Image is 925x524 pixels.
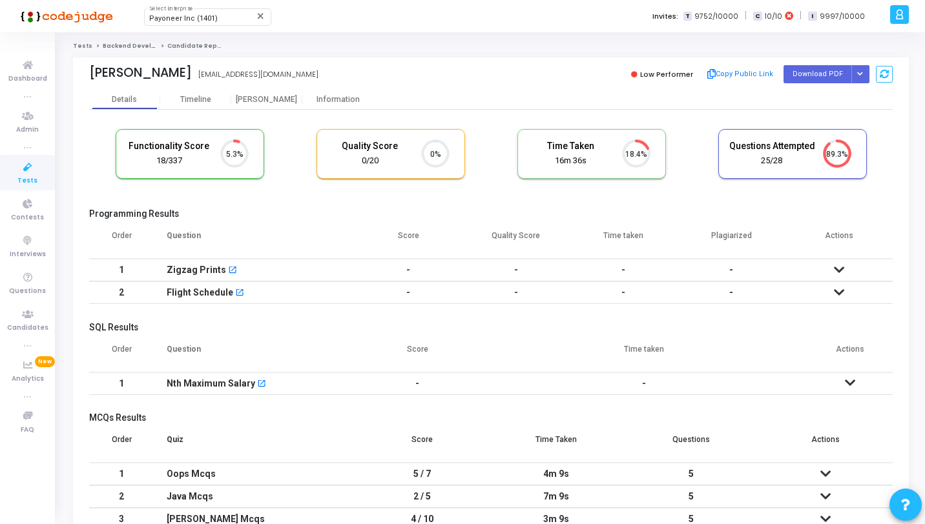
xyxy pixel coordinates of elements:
td: 1 [89,463,154,485]
td: - [481,372,807,395]
span: Dashboard [8,74,47,85]
div: Nth Maximum Salary [167,373,255,394]
button: Copy Public Link [703,65,777,84]
div: [EMAIL_ADDRESS][DOMAIN_NAME] [198,69,318,80]
th: Actions [785,223,893,259]
div: 25/28 [729,155,815,167]
span: - [729,287,733,297]
th: Order [89,223,154,259]
span: 9997/10000 [820,11,865,22]
th: Order [89,427,154,463]
span: | [745,9,747,23]
th: Score [355,336,481,372]
div: [PERSON_NAME] [231,95,302,105]
td: 5 [624,485,758,508]
span: Questions [9,286,46,297]
th: Actions [758,427,893,463]
mat-icon: open_in_new [228,267,237,276]
th: Actions [807,336,893,372]
div: Timeline [180,95,211,105]
span: | [800,9,802,23]
span: T [683,12,692,21]
button: Download PDF [784,65,852,83]
td: 5 / 7 [355,463,489,485]
mat-icon: Clear [256,11,266,21]
mat-icon: open_in_new [257,380,266,389]
label: Invites: [652,11,678,22]
td: 2 [89,281,154,304]
th: Question [154,336,355,372]
th: Quiz [154,427,355,463]
div: 4m 9s [502,463,610,485]
th: Order [89,336,154,372]
nav: breadcrumb [73,42,909,50]
span: Contests [11,212,44,223]
h5: Quality Score [327,141,413,152]
td: - [462,259,570,281]
mat-icon: open_in_new [235,289,244,298]
td: - [355,281,462,304]
a: Tests [73,42,92,50]
th: Time Taken [489,427,623,463]
a: Backend Developer Assessment [103,42,209,50]
td: - [355,259,462,281]
h5: SQL Results [89,322,893,333]
div: Details [112,95,137,105]
div: 7m 9s [502,486,610,507]
td: 2 / 5 [355,485,489,508]
td: - [355,372,481,395]
div: Java Mcqs [167,486,342,507]
th: Score [355,427,489,463]
span: Admin [16,125,39,136]
h5: MCQs Results [89,412,893,423]
div: 16m 36s [528,155,614,167]
th: Question [154,223,355,259]
span: Interviews [10,249,46,260]
span: I [808,12,816,21]
div: 18/337 [126,155,213,167]
div: Zigzag Prints [167,259,226,281]
td: 1 [89,259,154,281]
div: 0/20 [327,155,413,167]
th: Score [355,223,462,259]
div: Oops Mcqs [167,463,342,485]
span: 9752/10000 [694,11,738,22]
div: Flight Schedule [167,282,233,303]
div: Information [302,95,373,105]
span: - [729,265,733,275]
th: Time taken [570,223,678,259]
span: C [753,12,762,21]
img: logo [16,3,113,29]
td: - [570,259,678,281]
td: 5 [624,463,758,485]
span: New [35,356,55,367]
h5: Functionality Score [126,141,213,152]
th: Quality Score [462,223,570,259]
span: Low Performer [640,69,693,79]
span: 10/10 [765,11,782,22]
th: Plagiarized [678,223,785,259]
div: [PERSON_NAME] [89,65,192,80]
td: - [462,281,570,304]
span: Analytics [12,374,44,385]
td: 1 [89,372,154,395]
span: FAQ [21,425,34,436]
div: Button group with nested dropdown [851,65,869,83]
h5: Time Taken [528,141,614,152]
th: Questions [624,427,758,463]
h5: Programming Results [89,208,893,219]
td: - [570,281,678,304]
span: Candidates [7,323,48,334]
th: Time taken [481,336,807,372]
span: Candidate Report [167,42,227,50]
span: Payoneer Inc (1401) [149,14,218,23]
td: 2 [89,485,154,508]
span: Tests [17,176,37,186]
h5: Questions Attempted [729,141,815,152]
